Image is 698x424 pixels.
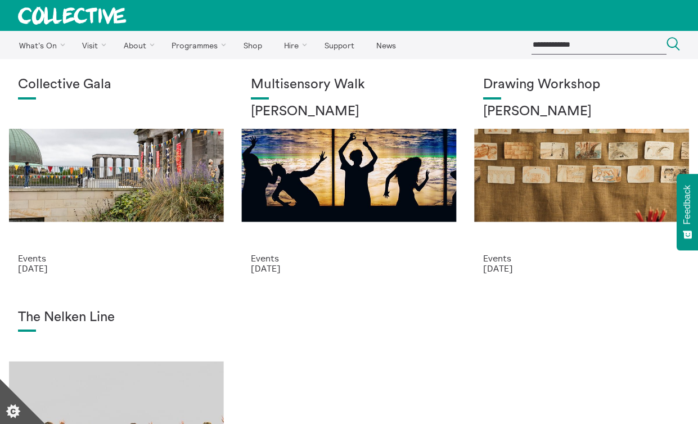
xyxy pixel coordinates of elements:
a: Annie Lord Drawing Workshop [PERSON_NAME] Events [DATE] [465,59,698,292]
h2: [PERSON_NAME] [251,104,448,120]
h1: Multisensory Walk [251,77,448,93]
h1: The Nelken Line [18,310,215,326]
span: Feedback [682,185,692,224]
p: [DATE] [251,263,448,273]
p: [DATE] [18,263,215,273]
a: Shop [233,31,272,59]
p: Events [251,253,448,263]
p: [DATE] [483,263,680,273]
h1: Collective Gala [18,77,215,93]
a: Support [314,31,364,59]
button: Feedback - Show survey [677,174,698,250]
a: Hire [274,31,313,59]
p: Events [18,253,215,263]
h2: [PERSON_NAME] [483,104,680,120]
a: What's On [9,31,70,59]
p: Events [483,253,680,263]
a: News [366,31,406,59]
a: Visit [73,31,112,59]
a: Museum Art Walk Multisensory Walk [PERSON_NAME] Events [DATE] [233,59,466,292]
a: About [114,31,160,59]
a: Programmes [162,31,232,59]
h1: Drawing Workshop [483,77,680,93]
